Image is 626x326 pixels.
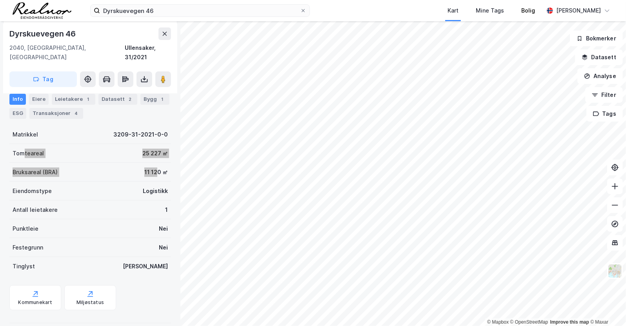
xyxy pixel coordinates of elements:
[9,71,77,87] button: Tag
[9,107,26,118] div: ESG
[448,6,459,15] div: Kart
[9,43,125,62] div: 2040, [GEOGRAPHIC_DATA], [GEOGRAPHIC_DATA]
[575,49,623,65] button: Datasett
[556,6,601,15] div: [PERSON_NAME]
[510,319,548,325] a: OpenStreetMap
[98,93,137,104] div: Datasett
[29,93,49,104] div: Eiere
[52,93,95,104] div: Leietakere
[18,299,52,306] div: Kommunekart
[9,93,26,104] div: Info
[29,107,83,118] div: Transaksjoner
[577,68,623,84] button: Analyse
[550,319,589,325] a: Improve this map
[585,87,623,103] button: Filter
[608,264,622,279] img: Z
[13,205,58,215] div: Antall leietakere
[76,299,104,306] div: Miljøstatus
[100,5,300,16] input: Søk på adresse, matrikkel, gårdeiere, leietakere eller personer
[84,95,92,103] div: 1
[13,130,38,139] div: Matrikkel
[570,31,623,46] button: Bokmerker
[144,168,168,177] div: 11 120 ㎡
[123,262,168,271] div: [PERSON_NAME]
[142,149,168,158] div: 25 227 ㎡
[158,95,166,103] div: 1
[126,95,134,103] div: 2
[13,168,58,177] div: Bruksareal (BRA)
[13,2,71,19] img: realnor-logo.934646d98de889bb5806.png
[143,186,168,196] div: Logistikk
[9,27,77,40] div: Dyrskuevegen 46
[159,224,168,233] div: Nei
[159,243,168,252] div: Nei
[113,130,168,139] div: 3209-31-2021-0-0
[165,205,168,215] div: 1
[13,224,38,233] div: Punktleie
[487,319,509,325] a: Mapbox
[72,109,80,117] div: 4
[476,6,504,15] div: Mine Tags
[13,149,44,158] div: Tomteareal
[13,186,52,196] div: Eiendomstype
[13,262,35,271] div: Tinglyst
[13,243,43,252] div: Festegrunn
[521,6,535,15] div: Bolig
[140,93,169,104] div: Bygg
[587,288,626,326] div: Kontrollprogram for chat
[587,288,626,326] iframe: Chat Widget
[125,43,171,62] div: Ullensaker, 31/2021
[586,106,623,122] button: Tags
